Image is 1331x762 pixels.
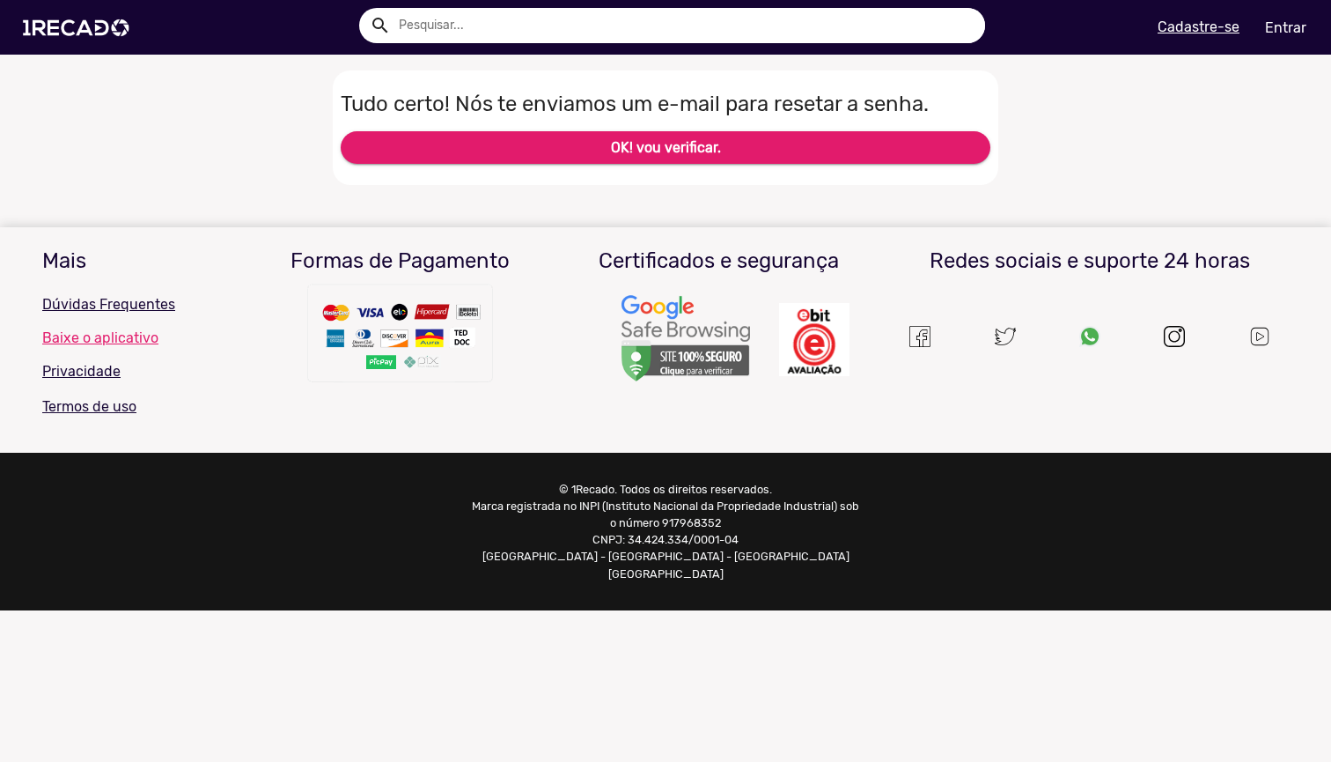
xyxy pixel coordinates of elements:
b: OK! vou verificar. [611,139,721,156]
img: Um recado,1Recado,1 recado,vídeo de famosos,site para pagar famosos,vídeos e lives exclusivas de ... [620,294,752,384]
h3: Formas de Pagamento [254,248,547,274]
button: OK! vou verificar. [341,131,990,164]
a: Baixe o aplicativo [42,329,228,346]
img: Um recado,1Recado,1 recado,vídeo de famosos,site para pagar famosos,vídeos e lives exclusivas de ... [304,280,497,395]
p: © 1Recado. Todos os direitos reservados. Marca registrada no INPI (Instituto Nacional da Propried... [468,481,864,582]
mat-icon: Example home icon [370,15,391,36]
p: Privacidade [42,361,228,382]
img: Um recado,1Recado,1 recado,vídeo de famosos,site para pagar famosos,vídeos e lives exclusivas de ... [779,303,849,376]
h3: Mais [42,248,228,274]
img: Um recado,1Recado,1 recado,vídeo de famosos,site para pagar famosos,vídeos e lives exclusivas de ... [909,326,930,347]
u: Cadastre-se [1158,18,1239,35]
button: Example home icon [364,9,394,40]
img: twitter.svg [995,326,1016,347]
img: Um recado,1Recado,1 recado,vídeo de famosos,site para pagar famosos,vídeos e lives exclusivas de ... [1248,325,1271,348]
p: Termos de uso [42,396,228,418]
h3: Tudo certo! Nós te enviamos um e-mail para resetar a senha. [341,92,929,117]
p: Dúvidas Frequentes [42,294,228,315]
a: Entrar [1254,12,1318,43]
input: Pesquisar... [386,8,985,43]
h3: Redes sociais e suporte 24 horas [891,248,1289,274]
img: Um recado,1Recado,1 recado,vídeo de famosos,site para pagar famosos,vídeos e lives exclusivas de ... [1079,326,1100,347]
img: instagram.svg [1164,326,1185,347]
h3: Certificados e segurança [573,248,865,274]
